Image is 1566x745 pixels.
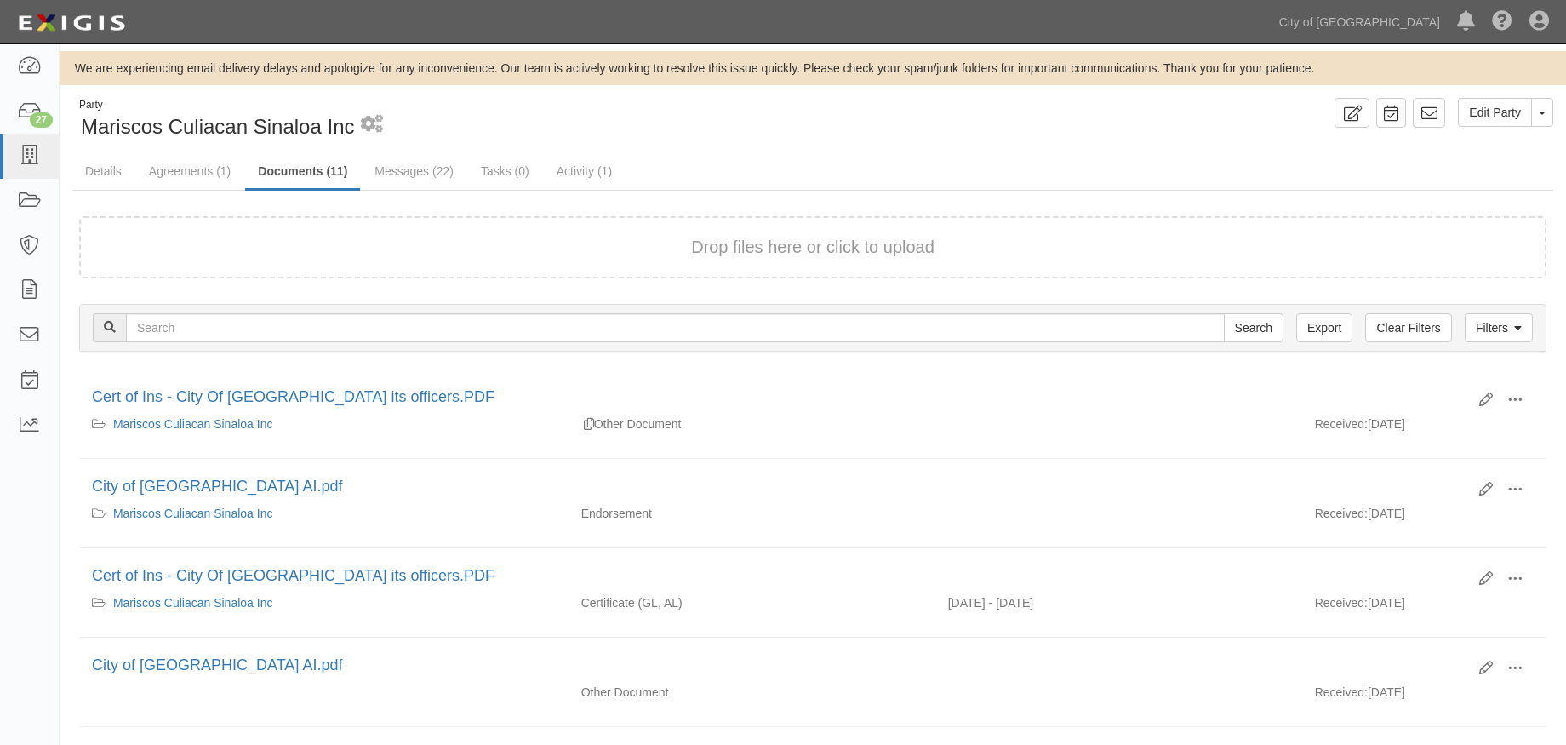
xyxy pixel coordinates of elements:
div: Endorsement [569,505,935,522]
p: Received: [1315,505,1368,522]
i: Help Center - Complianz [1492,12,1512,32]
a: Cert of Ins - City Of [GEOGRAPHIC_DATA] its officers.PDF [92,388,494,405]
a: City of [GEOGRAPHIC_DATA] [1271,5,1449,39]
button: Drop files here or click to upload [691,235,934,260]
a: Cert of Ins - City Of [GEOGRAPHIC_DATA] its officers.PDF [92,567,494,584]
a: Mariscos Culiacan Sinaloa Inc [113,596,273,610]
a: Agreements (1) [136,154,243,188]
div: Other Document [569,415,935,433]
p: Received: [1315,594,1368,611]
a: Mariscos Culiacan Sinaloa Inc [113,507,273,520]
div: City of Sacramento AI.pdf [92,476,1466,498]
a: Filters [1465,313,1533,342]
div: We are experiencing email delivery delays and apologize for any inconvenience. Our team is active... [60,60,1566,77]
div: [DATE] [1302,594,1546,620]
div: Party [79,98,354,112]
a: Export [1296,313,1352,342]
div: Cert of Ins - City Of Sacramento its officers.PDF [92,387,1466,409]
div: [DATE] [1302,684,1546,709]
div: Effective - Expiration [935,415,1302,416]
a: Tasks (0) [468,154,542,188]
div: Mariscos Culiacan Sinaloa Inc [72,98,800,141]
span: Mariscos Culiacan Sinaloa Inc [81,115,354,138]
a: City of [GEOGRAPHIC_DATA] AI.pdf [92,656,342,673]
div: Effective 08/25/2025 - Expiration 08/25/2026 [935,594,1302,611]
div: 27 [30,112,53,128]
a: City of [GEOGRAPHIC_DATA] AI.pdf [92,478,342,495]
div: Other Document [569,684,935,701]
div: [DATE] [1302,415,1546,441]
div: Mariscos Culiacan Sinaloa Inc [92,594,556,611]
div: Effective - Expiration [935,684,1302,685]
input: Search [1224,313,1283,342]
div: Effective - Expiration [935,505,1302,506]
a: Edit Party [1458,98,1532,127]
div: [DATE] [1302,505,1546,530]
img: logo-5460c22ac91f19d4615b14bd174203de0afe785f0fc80cf4dbbc73dc1793850b.png [13,8,130,38]
p: Received: [1315,415,1368,433]
div: Duplicate [584,415,594,433]
a: Documents (11) [245,154,360,191]
p: Received: [1315,684,1368,701]
a: Activity (1) [544,154,625,188]
a: Messages (22) [362,154,466,188]
div: Cert of Ins - City Of Sacramento its officers.PDF [92,565,1466,587]
div: Mariscos Culiacan Sinaloa Inc [92,505,556,522]
input: Search [126,313,1225,342]
div: City of Sacramento AI.pdf [92,655,1466,677]
a: Mariscos Culiacan Sinaloa Inc [113,417,273,431]
a: Details [72,154,134,188]
i: 1 scheduled workflow [361,116,383,134]
div: General Liability Auto Liability [569,594,935,611]
div: Mariscos Culiacan Sinaloa Inc [92,415,556,433]
a: Clear Filters [1365,313,1451,342]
